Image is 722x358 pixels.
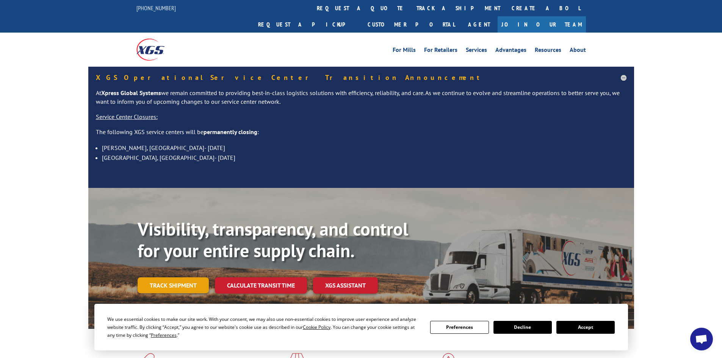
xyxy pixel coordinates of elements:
div: We use essential cookies to make our site work. With your consent, we may also use non-essential ... [107,315,421,339]
span: Cookie Policy [303,324,330,330]
u: Service Center Closures: [96,113,158,120]
p: The following XGS service centers will be : [96,128,626,143]
p: At we remain committed to providing best-in-class logistics solutions with efficiency, reliabilit... [96,89,626,113]
button: Decline [493,321,552,334]
a: Advantages [495,47,526,55]
button: Accept [556,321,615,334]
a: Agent [460,16,498,33]
span: Preferences [151,332,177,338]
a: Track shipment [138,277,209,293]
a: About [570,47,586,55]
a: [PHONE_NUMBER] [136,4,176,12]
strong: permanently closing [204,128,257,136]
strong: Xpress Global Systems [101,89,161,97]
a: Request a pickup [252,16,362,33]
a: Calculate transit time [215,277,307,294]
a: Join Our Team [498,16,586,33]
a: Resources [535,47,561,55]
a: Customer Portal [362,16,460,33]
a: For Mills [393,47,416,55]
a: Open chat [690,328,713,350]
a: XGS ASSISTANT [313,277,378,294]
div: Cookie Consent Prompt [94,304,628,350]
li: [PERSON_NAME], [GEOGRAPHIC_DATA]- [DATE] [102,143,626,153]
a: Services [466,47,487,55]
a: For Retailers [424,47,457,55]
h5: XGS Operational Service Center Transition Announcement [96,74,626,81]
b: Visibility, transparency, and control for your entire supply chain. [138,217,408,263]
button: Preferences [430,321,489,334]
li: [GEOGRAPHIC_DATA], [GEOGRAPHIC_DATA]- [DATE] [102,153,626,163]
